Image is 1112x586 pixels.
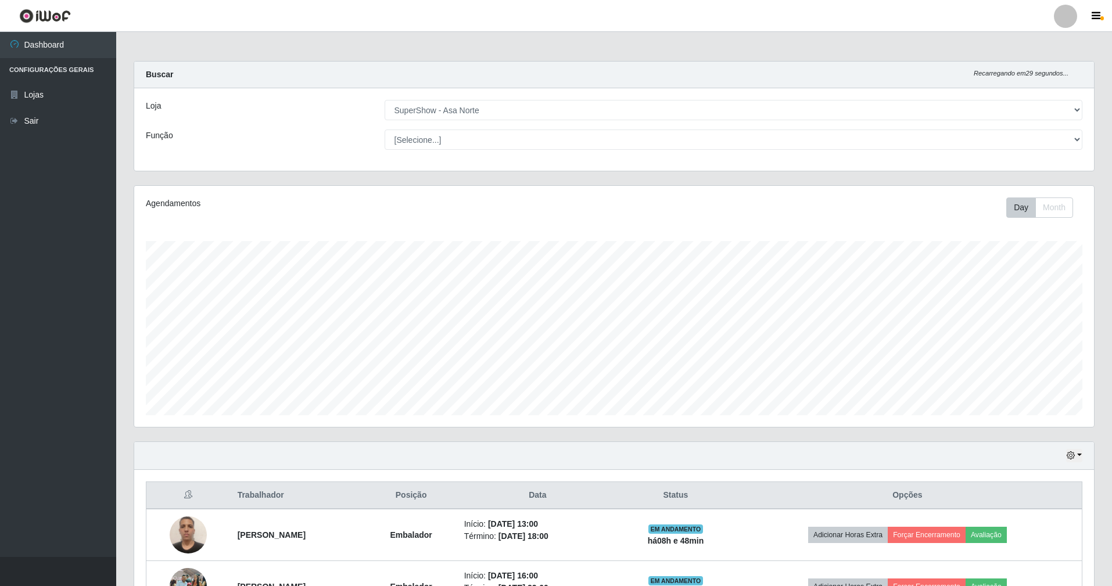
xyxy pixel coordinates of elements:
[618,482,733,509] th: Status
[457,482,619,509] th: Data
[390,530,432,540] strong: Embalador
[733,482,1082,509] th: Opções
[966,527,1007,543] button: Avaliação
[170,510,207,559] img: 1745348003536.jpeg
[464,530,612,542] li: Término:
[648,536,704,545] strong: há 08 h e 48 min
[1006,197,1073,218] div: First group
[888,527,966,543] button: Forçar Encerramento
[146,197,526,210] div: Agendamentos
[464,570,612,582] li: Início:
[488,519,538,529] time: [DATE] 13:00
[1006,197,1036,218] button: Day
[648,524,704,534] span: EM ANDAMENTO
[238,530,306,540] strong: [PERSON_NAME]
[146,70,173,79] strong: Buscar
[808,527,888,543] button: Adicionar Horas Extra
[974,70,1068,77] i: Recarregando em 29 segundos...
[1006,197,1082,218] div: Toolbar with button groups
[464,518,612,530] li: Início:
[19,9,71,23] img: CoreUI Logo
[498,531,548,541] time: [DATE] 18:00
[488,571,538,580] time: [DATE] 16:00
[231,482,365,509] th: Trabalhador
[146,130,173,142] label: Função
[648,576,704,585] span: EM ANDAMENTO
[1035,197,1073,218] button: Month
[146,100,161,112] label: Loja
[365,482,457,509] th: Posição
